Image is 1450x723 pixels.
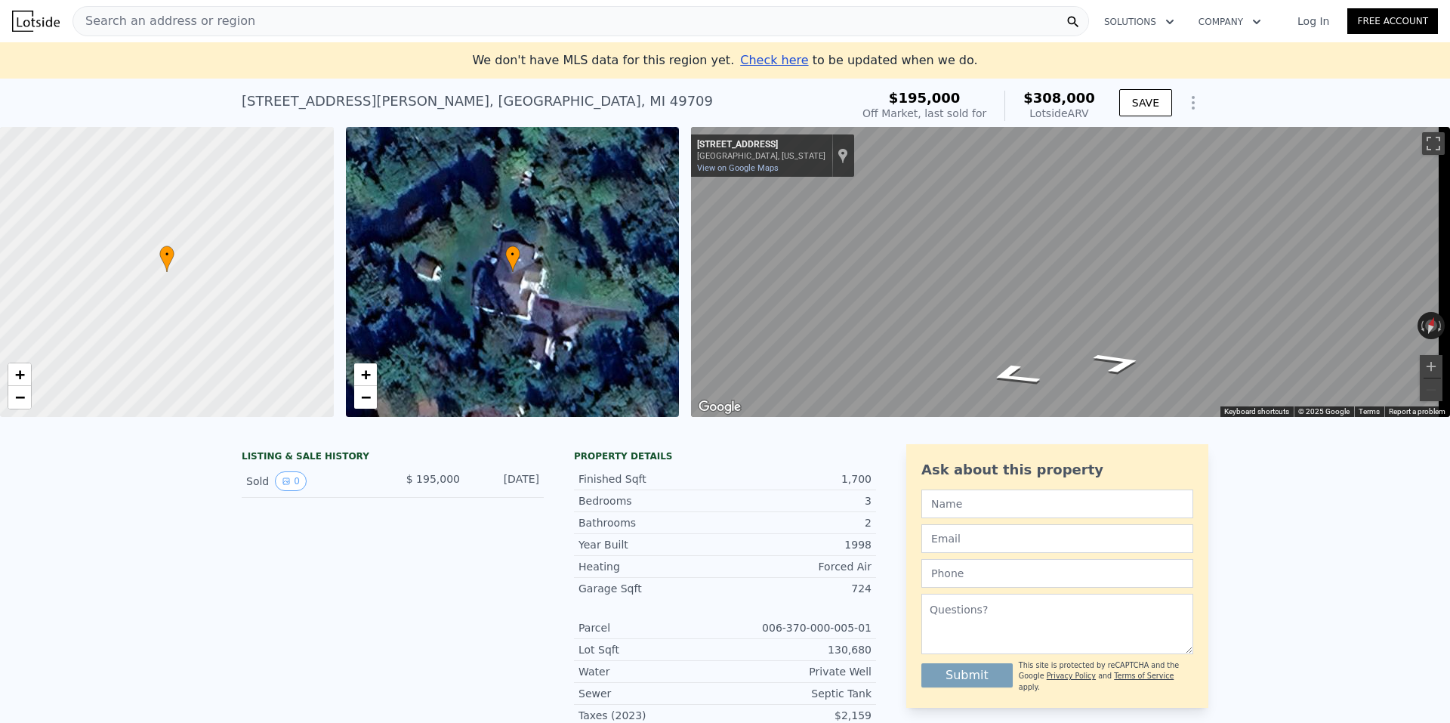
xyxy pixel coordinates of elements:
[1119,89,1172,116] button: SAVE
[725,664,872,679] div: Private Well
[246,471,381,491] div: Sold
[1347,8,1438,34] a: Free Account
[1023,90,1095,106] span: $308,000
[1178,88,1208,118] button: Show Options
[8,386,31,409] a: Zoom out
[1420,355,1442,378] button: Zoom in
[578,664,725,679] div: Water
[1422,132,1445,155] button: Toggle fullscreen view
[578,708,725,723] div: Taxes (2023)
[360,388,370,406] span: −
[695,397,745,417] img: Google
[578,559,725,574] div: Heating
[1224,406,1289,417] button: Keyboard shortcuts
[921,663,1013,687] button: Submit
[242,91,713,112] div: [STREET_ADDRESS][PERSON_NAME] , [GEOGRAPHIC_DATA] , MI 49709
[740,53,808,67] span: Check here
[921,490,1193,518] input: Name
[725,581,872,596] div: 724
[73,12,255,30] span: Search an address or region
[1389,407,1445,416] a: Report a problem
[354,386,377,409] a: Zoom out
[1359,407,1380,416] a: Terms (opens in new tab)
[691,127,1450,417] div: Map
[1421,311,1441,341] button: Reset the view
[862,106,986,121] div: Off Market, last sold for
[354,363,377,386] a: Zoom in
[1186,8,1273,36] button: Company
[15,365,25,384] span: +
[578,686,725,701] div: Sewer
[697,163,779,173] a: View on Google Maps
[1092,8,1186,36] button: Solutions
[505,248,520,261] span: •
[360,365,370,384] span: +
[1023,106,1095,121] div: Lotside ARV
[921,559,1193,588] input: Phone
[159,248,174,261] span: •
[1279,14,1347,29] a: Log In
[697,139,825,151] div: [STREET_ADDRESS]
[725,686,872,701] div: Septic Tank
[725,515,872,530] div: 2
[574,450,876,462] div: Property details
[889,90,961,106] span: $195,000
[578,537,725,552] div: Year Built
[1418,312,1426,339] button: Rotate counterclockwise
[725,620,872,635] div: 006-370-000-005-01
[472,471,539,491] div: [DATE]
[1420,378,1442,401] button: Zoom out
[578,620,725,635] div: Parcel
[691,127,1450,417] div: Street View
[578,493,725,508] div: Bedrooms
[725,493,872,508] div: 3
[1298,407,1350,416] span: © 2025 Google
[725,471,872,487] div: 1,700
[695,397,745,417] a: Open this area in Google Maps (opens a new window)
[8,363,31,386] a: Zoom in
[15,388,25,406] span: −
[697,151,825,161] div: [GEOGRAPHIC_DATA], [US_STATE]
[472,51,977,70] div: We don't have MLS data for this region yet.
[1114,672,1174,680] a: Terms of Service
[725,708,872,723] div: $2,159
[505,246,520,272] div: •
[964,359,1063,392] path: Go Southwest, Co Rd 622
[1437,312,1445,339] button: Rotate clockwise
[725,537,872,552] div: 1998
[921,524,1193,553] input: Email
[578,581,725,596] div: Garage Sqft
[275,471,307,491] button: View historical data
[725,642,872,657] div: 130,680
[921,459,1193,480] div: Ask about this property
[159,246,174,272] div: •
[725,559,872,574] div: Forced Air
[1072,347,1165,379] path: Go Northeast, Co Rd 622
[242,450,544,465] div: LISTING & SALE HISTORY
[740,51,977,70] div: to be updated when we do.
[578,515,725,530] div: Bathrooms
[1047,672,1096,680] a: Privacy Policy
[406,473,460,485] span: $ 195,000
[578,642,725,657] div: Lot Sqft
[12,11,60,32] img: Lotside
[578,471,725,487] div: Finished Sqft
[1019,660,1193,693] div: This site is protected by reCAPTCHA and the Google and apply.
[838,147,848,164] a: Show location on map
